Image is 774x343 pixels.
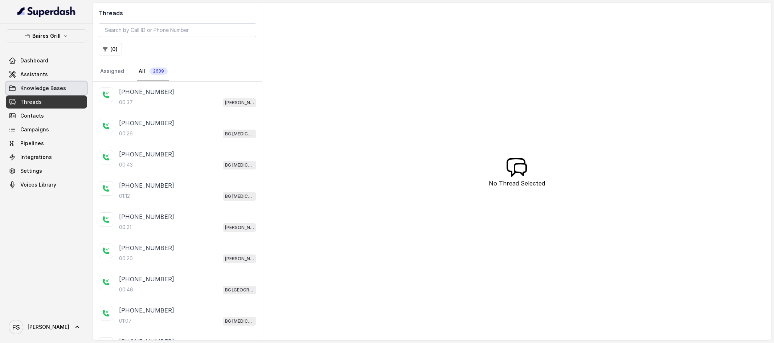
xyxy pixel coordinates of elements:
span: Pipelines [20,140,44,147]
span: Integrations [20,154,52,161]
text: FS [12,323,20,331]
p: 00:43 [119,161,133,168]
p: [PERSON_NAME] [225,255,254,262]
nav: Tabs [99,62,256,81]
span: Campaigns [20,126,49,133]
p: [PHONE_NUMBER] [119,306,174,315]
p: BG [MEDICAL_DATA] [225,193,254,200]
button: (0) [99,43,122,56]
a: Voices Library [6,178,87,191]
img: light.svg [17,6,76,17]
p: [PHONE_NUMBER] [119,275,174,283]
p: BG [GEOGRAPHIC_DATA] [225,286,254,294]
p: No Thread Selected [489,179,545,188]
a: Integrations [6,151,87,164]
p: 01:07 [119,317,132,324]
p: 00:37 [119,99,133,106]
a: Pipelines [6,137,87,150]
p: [PHONE_NUMBER] [119,87,174,96]
p: [PHONE_NUMBER] [119,181,174,190]
input: Search by Call ID or Phone Number [99,23,256,37]
span: Knowledge Bases [20,85,66,92]
a: [PERSON_NAME] [6,317,87,337]
p: BG [MEDICAL_DATA] [225,318,254,325]
p: [PERSON_NAME] [225,224,254,231]
p: 00:21 [119,224,131,231]
span: [PERSON_NAME] [28,323,69,331]
a: Assistants [6,68,87,81]
a: Campaigns [6,123,87,136]
a: Settings [6,164,87,177]
span: Contacts [20,112,44,119]
p: 00:46 [119,286,133,293]
p: [PHONE_NUMBER] [119,244,174,252]
p: [PHONE_NUMBER] [119,119,174,127]
button: Baires Grill [6,29,87,42]
span: Voices Library [20,181,56,188]
p: 00:26 [119,130,133,137]
a: Knowledge Bases [6,82,87,95]
a: All2639 [137,62,169,81]
p: 00:20 [119,255,133,262]
span: Dashboard [20,57,48,64]
span: 2639 [150,68,168,75]
span: Assistants [20,71,48,78]
span: Settings [20,167,42,175]
p: Baires Grill [32,32,61,40]
span: Threads [20,98,42,106]
p: 01:12 [119,192,130,200]
a: Dashboard [6,54,87,67]
a: Contacts [6,109,87,122]
p: [PERSON_NAME] [225,99,254,106]
p: [PHONE_NUMBER] [119,150,174,159]
a: Threads [6,95,87,109]
a: Assigned [99,62,126,81]
p: BG [MEDICAL_DATA] [225,130,254,138]
h2: Threads [99,9,256,17]
p: [PHONE_NUMBER] [119,212,174,221]
p: BG [MEDICAL_DATA] [225,162,254,169]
